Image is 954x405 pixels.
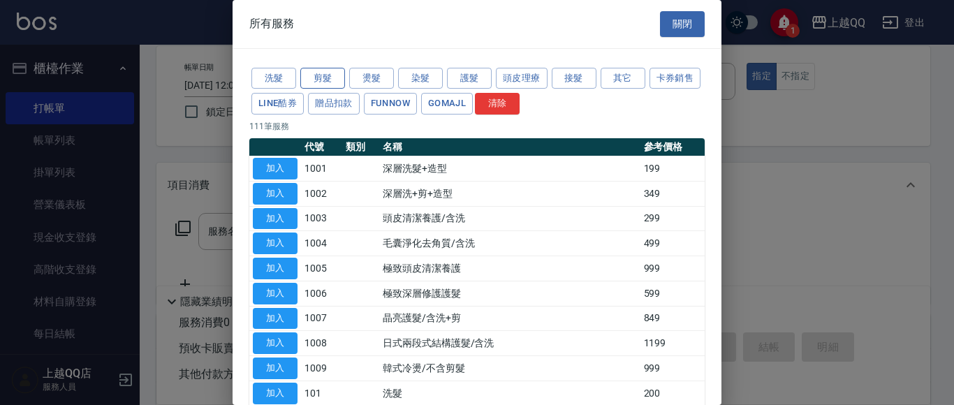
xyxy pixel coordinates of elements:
[251,93,304,115] button: LINE酷券
[253,233,298,254] button: 加入
[253,158,298,179] button: 加入
[640,181,705,206] td: 349
[379,331,640,356] td: 日式兩段式結構護髮/含洗
[253,332,298,354] button: 加入
[379,231,640,256] td: 毛囊淨化去角質/含洗
[301,256,342,281] td: 1005
[251,68,296,89] button: 洗髮
[301,331,342,356] td: 1008
[447,68,492,89] button: 護髮
[379,181,640,206] td: 深層洗+剪+造型
[249,120,705,133] p: 111 筆服務
[379,356,640,381] td: 韓式冷燙/不含剪髮
[379,138,640,156] th: 名稱
[301,138,342,156] th: 代號
[640,231,705,256] td: 499
[301,156,342,182] td: 1001
[253,208,298,230] button: 加入
[301,231,342,256] td: 1004
[253,283,298,304] button: 加入
[301,181,342,206] td: 1002
[640,138,705,156] th: 參考價格
[379,281,640,306] td: 極致深層修護護髮
[640,306,705,331] td: 849
[640,356,705,381] td: 999
[640,156,705,182] td: 199
[379,156,640,182] td: 深層洗髮+造型
[308,93,360,115] button: 贈品扣款
[342,138,379,156] th: 類別
[301,356,342,381] td: 1009
[475,93,520,115] button: 清除
[398,68,443,89] button: 染髮
[301,306,342,331] td: 1007
[301,281,342,306] td: 1006
[300,68,345,89] button: 剪髮
[379,256,640,281] td: 極致頭皮清潔養護
[640,206,705,231] td: 299
[379,306,640,331] td: 晶亮護髮/含洗+剪
[640,281,705,306] td: 599
[253,183,298,205] button: 加入
[640,256,705,281] td: 999
[660,11,705,37] button: 關閉
[253,383,298,404] button: 加入
[552,68,596,89] button: 接髮
[496,68,548,89] button: 頭皮理療
[249,17,294,31] span: 所有服務
[640,331,705,356] td: 1199
[301,206,342,231] td: 1003
[253,258,298,279] button: 加入
[253,358,298,379] button: 加入
[379,206,640,231] td: 頭皮清潔養護/含洗
[421,93,473,115] button: GOMAJL
[601,68,645,89] button: 其它
[349,68,394,89] button: 燙髮
[253,308,298,330] button: 加入
[364,93,417,115] button: FUNNOW
[650,68,701,89] button: 卡券銷售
